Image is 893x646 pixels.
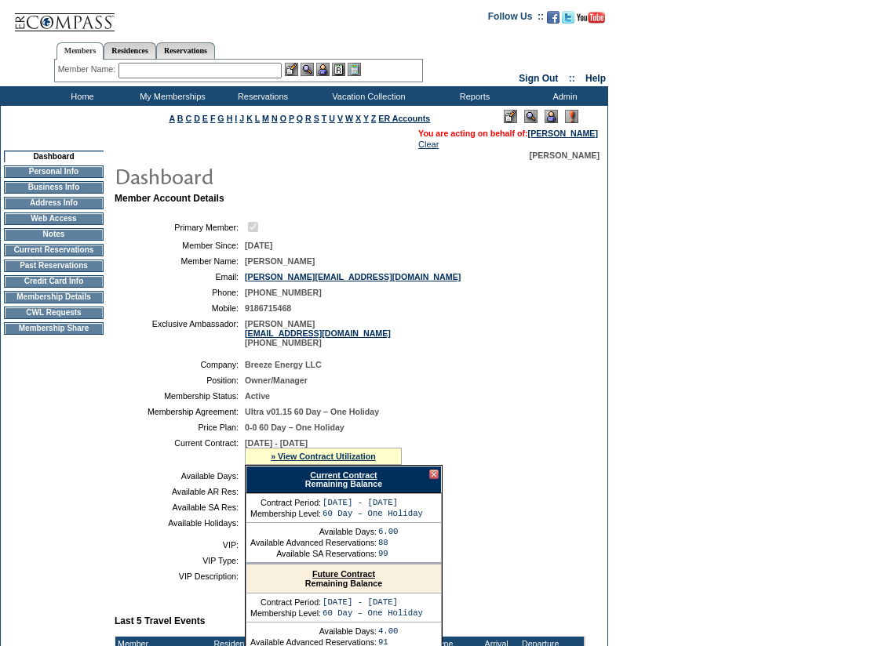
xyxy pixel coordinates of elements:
[245,376,308,385] span: Owner/Manager
[577,12,605,24] img: Subscribe to our YouTube Channel
[245,272,461,281] a: [PERSON_NAME][EMAIL_ADDRESS][DOMAIN_NAME]
[121,572,239,581] td: VIP Description:
[504,110,517,123] img: Edit Mode
[524,110,538,123] img: View Mode
[227,114,233,123] a: H
[562,16,574,25] a: Follow us on Twitter
[121,407,239,416] td: Membership Agreement:
[185,114,191,123] a: C
[250,549,377,558] td: Available SA Reservations:
[121,376,239,385] td: Position:
[565,110,578,123] img: Log Concern/Member Elevation
[121,423,239,432] td: Price Plan:
[35,86,126,106] td: Home
[323,597,423,607] td: [DATE] - [DATE]
[316,63,330,76] img: Impersonate
[569,73,575,84] span: ::
[210,114,216,123] a: F
[246,564,441,593] div: Remaining Balance
[121,391,239,401] td: Membership Status:
[121,256,239,266] td: Member Name:
[245,256,315,266] span: [PERSON_NAME]
[250,498,321,507] td: Contract Period:
[323,509,423,518] td: 60 Day – One Holiday
[156,42,215,59] a: Reservations
[121,288,239,297] td: Phone:
[312,569,375,579] a: Future Contract
[363,114,369,123] a: Y
[4,228,104,241] td: Notes
[250,509,321,518] td: Membership Level:
[169,114,175,123] a: A
[306,86,428,106] td: Vacation Collection
[194,114,200,123] a: D
[245,303,291,313] span: 9186715468
[121,319,239,347] td: Exclusive Ambassador:
[4,151,104,162] td: Dashboard
[355,114,361,123] a: X
[246,466,442,493] div: Remaining Balance
[378,538,399,547] td: 88
[488,9,544,28] td: Follow Us ::
[4,197,104,209] td: Address Info
[4,259,104,272] td: Past Reservations
[239,114,244,123] a: J
[289,114,294,123] a: P
[378,549,399,558] td: 99
[115,193,224,204] b: Member Account Details
[528,129,598,138] a: [PERSON_NAME]
[262,114,269,123] a: M
[530,151,600,160] span: [PERSON_NAME]
[577,16,605,25] a: Subscribe to our YouTube Channel
[518,86,608,106] td: Admin
[4,212,104,225] td: Web Access
[4,307,104,319] td: CWL Requests
[121,438,239,465] td: Current Contract:
[250,527,377,536] td: Available Days:
[245,360,322,369] span: Breeze Energy LLC
[378,527,399,536] td: 6.00
[348,63,361,76] img: b_calculator.gif
[428,86,518,106] td: Reports
[245,438,308,448] span: [DATE] - [DATE]
[217,114,224,123] a: G
[4,165,104,178] td: Personal Info
[585,73,606,84] a: Help
[58,63,118,76] div: Member Name:
[378,626,399,636] td: 4.00
[245,423,344,432] span: 0-0 60 Day – One Holiday
[235,114,237,123] a: I
[378,114,430,123] a: ER Accounts
[345,114,353,123] a: W
[121,503,239,512] td: Available SA Res:
[301,63,314,76] img: View
[314,114,319,123] a: S
[418,129,598,138] span: You are acting on behalf of:
[121,471,239,481] td: Available Days:
[246,114,253,123] a: K
[245,241,272,250] span: [DATE]
[121,220,239,234] td: Primary Member:
[322,114,327,123] a: T
[56,42,104,60] a: Members
[121,540,239,550] td: VIP:
[418,140,439,149] a: Clear
[121,487,239,496] td: Available AR Res:
[121,556,239,565] td: VIP Type:
[4,181,104,194] td: Business Info
[245,288,322,297] span: [PHONE_NUMBER]
[121,272,239,281] td: Email:
[177,114,184,123] a: B
[4,291,104,303] td: Membership Details
[245,328,391,338] a: [EMAIL_ADDRESS][DOMAIN_NAME]
[547,16,559,25] a: Become our fan on Facebook
[271,452,376,461] a: » View Contract Utilization
[245,407,379,416] span: Ultra v01.15 60 Day – One Holiday
[121,518,239,528] td: Available Holidays:
[245,391,270,401] span: Active
[329,114,335,123] a: U
[250,597,321,607] td: Contract Period:
[4,322,104,335] td: Membership Share
[216,86,306,106] td: Reservations
[245,319,391,347] span: [PERSON_NAME] [PHONE_NUMBER]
